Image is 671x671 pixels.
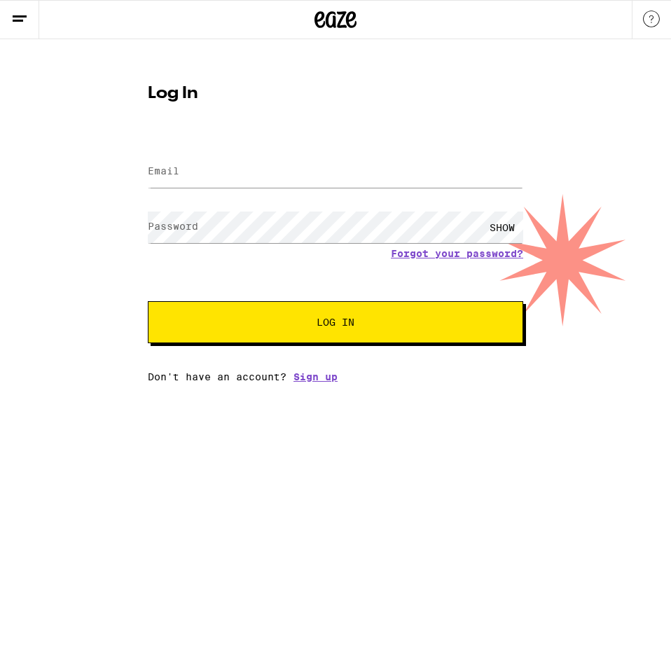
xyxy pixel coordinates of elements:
[148,301,523,343] button: Log In
[148,165,179,177] label: Email
[317,317,354,327] span: Log In
[293,371,338,382] a: Sign up
[148,85,523,102] h1: Log In
[391,248,523,259] a: Forgot your password?
[148,156,523,188] input: Email
[148,221,198,232] label: Password
[481,212,523,243] div: SHOW
[148,371,523,382] div: Don't have an account?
